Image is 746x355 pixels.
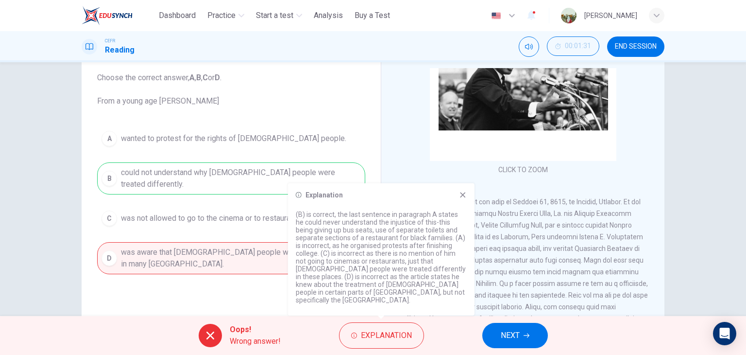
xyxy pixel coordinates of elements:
b: A [189,73,195,82]
span: Start a test [256,10,293,21]
span: Loremi Dolors Amet con adip el Seddoei 61, 8615, te Incidid, Utlabor. Et dol mag ali en adm Venia... [397,198,649,346]
span: Practice [207,10,236,21]
span: Buy a Test [355,10,390,21]
span: Explanation [361,329,412,342]
b: C [203,73,208,82]
b: D [215,73,220,82]
span: Dashboard [159,10,196,21]
span: Oops! [230,324,281,336]
span: 00:01:31 [565,42,591,50]
h6: Explanation [305,191,343,199]
span: END SESSION [615,43,657,51]
img: Profile picture [561,8,576,23]
img: en [490,12,502,19]
div: [PERSON_NAME] [584,10,637,21]
div: Hide [547,36,599,57]
img: ELTC logo [82,6,133,25]
span: NEXT [501,329,520,342]
p: (B) is correct, the last sentence in paragraph A states he could never understand the injustice o... [296,211,467,304]
span: Wrong answer! [230,336,281,347]
span: Analysis [314,10,343,21]
span: Choose the correct answer, , , or . From a young age [PERSON_NAME] [97,72,365,107]
b: B [196,73,201,82]
div: Open Intercom Messenger [713,322,736,345]
div: Mute [519,36,539,57]
span: CEFR [105,37,115,44]
h1: Reading [105,44,135,56]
